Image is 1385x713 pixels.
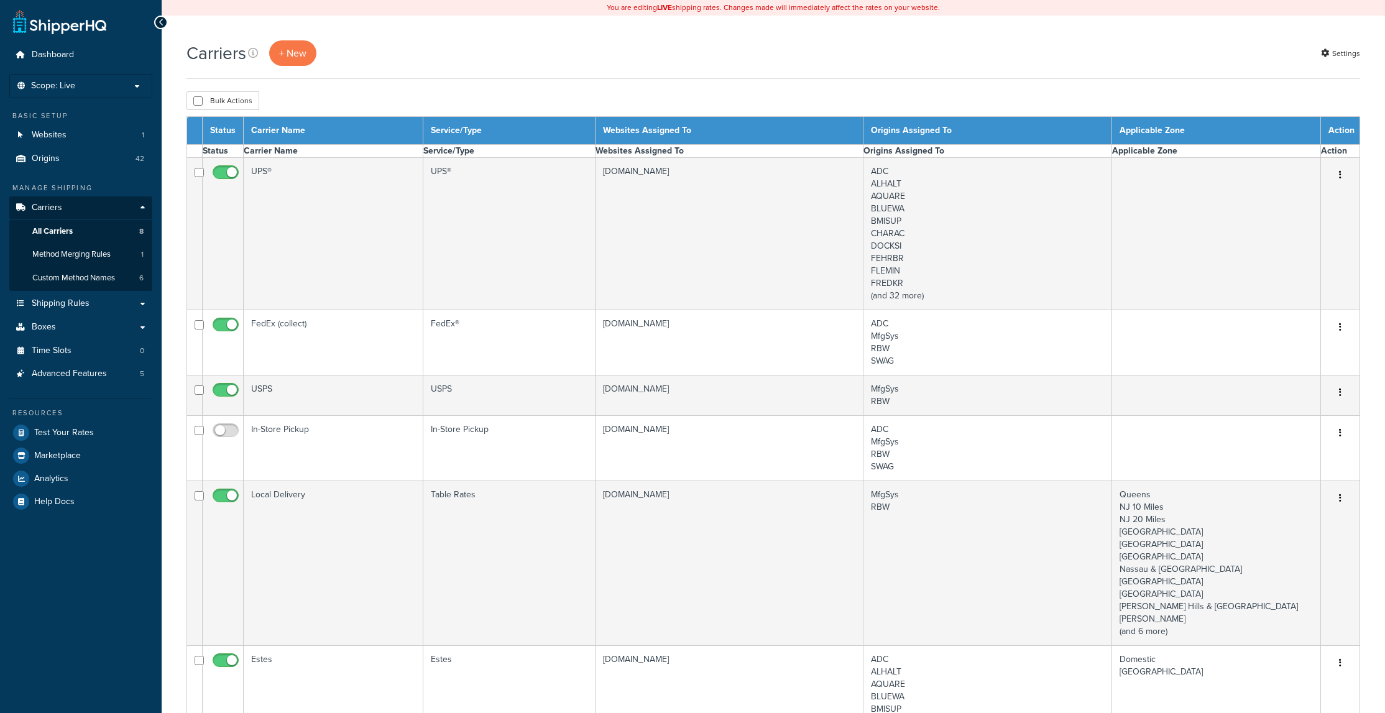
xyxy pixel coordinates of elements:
li: Origins [9,147,152,170]
div: Basic Setup [9,111,152,121]
a: Boxes [9,316,152,339]
td: FedEx® [423,310,595,375]
span: 1 [141,249,144,260]
th: Websites Assigned To [595,145,863,158]
th: Applicable Zone [1112,145,1321,158]
span: Help Docs [34,497,75,507]
td: UPS® [244,158,423,310]
h1: Carriers [186,41,246,65]
td: [DOMAIN_NAME] [595,158,863,310]
span: Dashboard [32,50,74,60]
li: Method Merging Rules [9,243,152,266]
button: Bulk Actions [186,91,259,110]
b: LIVE [657,2,672,13]
li: Time Slots [9,339,152,362]
td: ADC ALHALT AQUARE BLUEWA BMISUP CHARAC DOCKSI FEHRBR FLEMIN FREDKR (and 32 more) [863,158,1111,310]
a: Time Slots 0 [9,339,152,362]
span: Custom Method Names [32,273,115,283]
a: ShipperHQ Home [13,9,106,34]
span: Shipping Rules [32,298,90,309]
th: Service/Type [423,145,595,158]
span: Scope: Live [31,81,75,91]
td: In-Store Pickup [423,416,595,481]
a: Test Your Rates [9,421,152,444]
td: ADC MfgSys RBW SWAG [863,416,1111,481]
td: FedEx (collect) [244,310,423,375]
th: Status [203,117,244,145]
a: Websites 1 [9,124,152,147]
th: Service/Type [423,117,595,145]
span: Marketplace [34,451,81,461]
span: Origins [32,154,60,164]
span: 0 [140,346,144,356]
span: Analytics [34,474,68,484]
td: [DOMAIN_NAME] [595,481,863,646]
th: Origins Assigned To [863,117,1111,145]
td: Local Delivery [244,481,423,646]
a: Analytics [9,467,152,490]
td: Table Rates [423,481,595,646]
span: Method Merging Rules [32,249,111,260]
span: 42 [136,154,144,164]
a: All Carriers 8 [9,220,152,243]
td: ADC MfgSys RBW SWAG [863,310,1111,375]
span: 5 [140,369,144,379]
li: Advanced Features [9,362,152,385]
a: + New [269,40,316,66]
span: Test Your Rates [34,428,94,438]
li: Websites [9,124,152,147]
a: Method Merging Rules 1 [9,243,152,266]
a: Help Docs [9,490,152,513]
span: Boxes [32,322,56,333]
span: Time Slots [32,346,71,356]
td: MfgSys RBW [863,481,1111,646]
td: MfgSys RBW [863,375,1111,416]
span: 1 [142,130,144,140]
th: Action [1321,145,1360,158]
td: [DOMAIN_NAME] [595,416,863,481]
a: Settings [1321,45,1360,62]
a: Shipping Rules [9,292,152,315]
a: Origins 42 [9,147,152,170]
span: Carriers [32,203,62,213]
span: Websites [32,130,67,140]
th: Action [1321,117,1360,145]
td: In-Store Pickup [244,416,423,481]
li: Custom Method Names [9,267,152,290]
a: Advanced Features 5 [9,362,152,385]
th: Status [203,145,244,158]
div: Resources [9,408,152,418]
a: Carriers [9,196,152,219]
th: Websites Assigned To [595,117,863,145]
div: Manage Shipping [9,183,152,193]
td: USPS [423,375,595,416]
td: Queens NJ 10 Miles NJ 20 Miles [GEOGRAPHIC_DATA] [GEOGRAPHIC_DATA] [GEOGRAPHIC_DATA] Nassau & [GE... [1112,481,1321,646]
td: [DOMAIN_NAME] [595,375,863,416]
span: 6 [139,273,144,283]
td: USPS [244,375,423,416]
span: 8 [139,226,144,237]
a: Marketplace [9,444,152,467]
th: Applicable Zone [1112,117,1321,145]
th: Carrier Name [244,117,423,145]
li: All Carriers [9,220,152,243]
li: Carriers [9,196,152,291]
td: UPS® [423,158,595,310]
a: Custom Method Names 6 [9,267,152,290]
span: Advanced Features [32,369,107,379]
a: Dashboard [9,44,152,67]
td: [DOMAIN_NAME] [595,310,863,375]
th: Origins Assigned To [863,145,1111,158]
th: Carrier Name [244,145,423,158]
span: All Carriers [32,226,73,237]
